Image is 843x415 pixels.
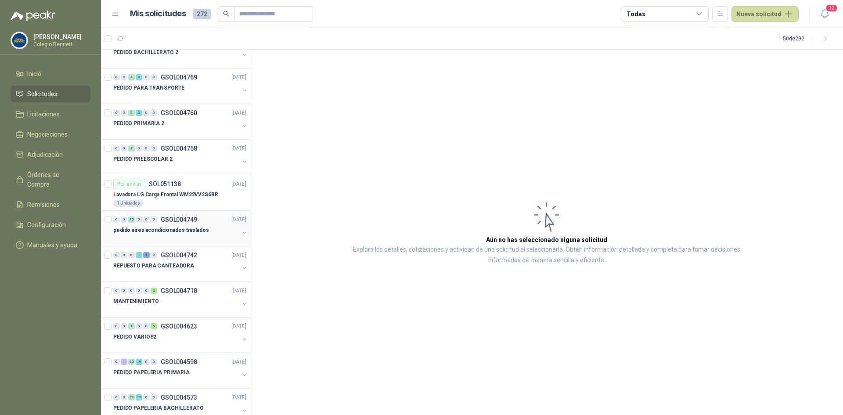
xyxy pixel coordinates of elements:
div: 19 [136,359,142,365]
p: [DATE] [231,251,246,260]
p: [DATE] [231,73,246,82]
p: GSOL004598 [161,359,197,365]
a: 0 0 3 0 0 0 GSOL004758[DATE] PEDIDO PREESCOLAR 2 [113,143,248,171]
button: 12 [817,6,832,22]
div: 0 [121,394,127,401]
p: Colegio Bennett [33,42,88,47]
div: 0 [143,217,150,223]
div: 0 [136,323,142,329]
div: 0 [151,252,157,258]
a: Remisiones [11,196,90,213]
a: 0 0 4 10 0 0 GSOL004770[DATE] PEDIDO BACHILLERATO 2 [113,36,248,65]
div: 0 [143,323,150,329]
div: 0 [143,110,150,116]
div: 1 [136,252,142,258]
div: 0 [143,394,150,401]
div: 0 [143,288,150,294]
a: Por enviarSOL051138[DATE] Lavadora LG Carga Frontal WM22VV2S6BR1 Unidades [101,175,250,211]
p: [DATE] [231,216,246,224]
p: GSOL004758 [161,145,197,152]
span: Remisiones [27,200,60,209]
p: GSOL004749 [161,217,197,223]
span: Órdenes de Compra [27,170,82,189]
span: 12 [825,4,838,12]
p: SOL051138 [149,181,181,187]
a: 0 0 15 0 0 0 GSOL004749[DATE] pedido aires acondicionados traslados [113,214,248,242]
p: [DATE] [231,322,246,331]
a: 0 1 32 19 0 0 GSOL004598[DATE] PEDIDO PAPELERIA PRIMARIA [113,357,248,385]
img: Logo peakr [11,11,55,21]
a: Inicio [11,65,90,82]
div: 17 [136,394,142,401]
p: [DATE] [231,287,246,295]
p: PEDIDO PRIMARIA 2 [113,119,164,128]
div: 0 [121,323,127,329]
a: Adjudicación [11,146,90,163]
span: Solicitudes [27,89,58,99]
div: 0 [143,145,150,152]
div: 0 [113,217,120,223]
div: 0 [121,110,127,116]
div: Por enviar [113,179,145,189]
p: GSOL004742 [161,252,197,258]
p: Explora los detalles, cotizaciones y actividad de una solicitud al seleccionarla. Obtén informaci... [338,245,755,266]
div: 0 [151,110,157,116]
p: pedido aires acondicionados traslados [113,226,209,235]
div: 1 Unidades [113,200,144,207]
div: 0 [128,288,135,294]
div: 4 [128,74,135,80]
span: Configuración [27,220,66,230]
p: PEDIDO PREESCOLAR 2 [113,155,173,163]
div: 0 [113,74,120,80]
span: 272 [193,9,211,19]
a: Órdenes de Compra [11,166,90,193]
a: Negociaciones [11,126,90,143]
div: 3 [136,74,142,80]
div: 0 [121,252,127,258]
div: 2 [136,110,142,116]
div: 32 [128,359,135,365]
div: 2 [151,288,157,294]
p: [DATE] [231,358,246,366]
a: Licitaciones [11,106,90,123]
div: 1 - 50 de 292 [778,32,832,46]
a: 0 0 4 3 0 0 GSOL004769[DATE] PEDIDO PARA TRANSPORTE [113,72,248,100]
button: Nueva solicitud [731,6,799,22]
div: 0 [151,359,157,365]
div: 0 [113,394,120,401]
p: PEDIDO VARIOS2 [113,333,156,341]
span: Manuales y ayuda [27,240,77,250]
div: 15 [128,217,135,223]
a: 0 0 0 0 0 2 GSOL004718[DATE] MANTENIMIENTO [113,285,248,314]
a: 0 0 5 2 0 0 GSOL004760[DATE] PEDIDO PRIMARIA 2 [113,108,248,136]
p: [DATE] [231,109,246,117]
p: [DATE] [231,144,246,153]
div: 0 [136,145,142,152]
div: 1 [121,359,127,365]
div: 0 [151,145,157,152]
p: PEDIDO BACHILLERATO 2 [113,48,178,57]
a: Configuración [11,217,90,233]
div: 0 [121,288,127,294]
a: Manuales y ayuda [11,237,90,253]
p: GSOL004760 [161,110,197,116]
div: 1 [143,252,150,258]
div: 0 [151,394,157,401]
div: 0 [113,323,120,329]
p: GSOL004623 [161,323,197,329]
div: 1 [128,323,135,329]
p: [DATE] [231,180,246,188]
div: 0 [128,252,135,258]
div: 29 [128,394,135,401]
div: 0 [121,74,127,80]
div: 0 [151,74,157,80]
div: 0 [113,288,120,294]
p: GSOL004769 [161,74,197,80]
span: Inicio [27,69,41,79]
p: PEDIDO PAPELERIA BACHILLERATO [113,404,204,412]
div: 0 [113,145,120,152]
img: Company Logo [11,32,28,49]
div: 0 [143,359,150,365]
a: 0 0 0 1 1 0 GSOL004742[DATE] REPUESTO PARA CANTEADORA [113,250,248,278]
a: Solicitudes [11,86,90,102]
